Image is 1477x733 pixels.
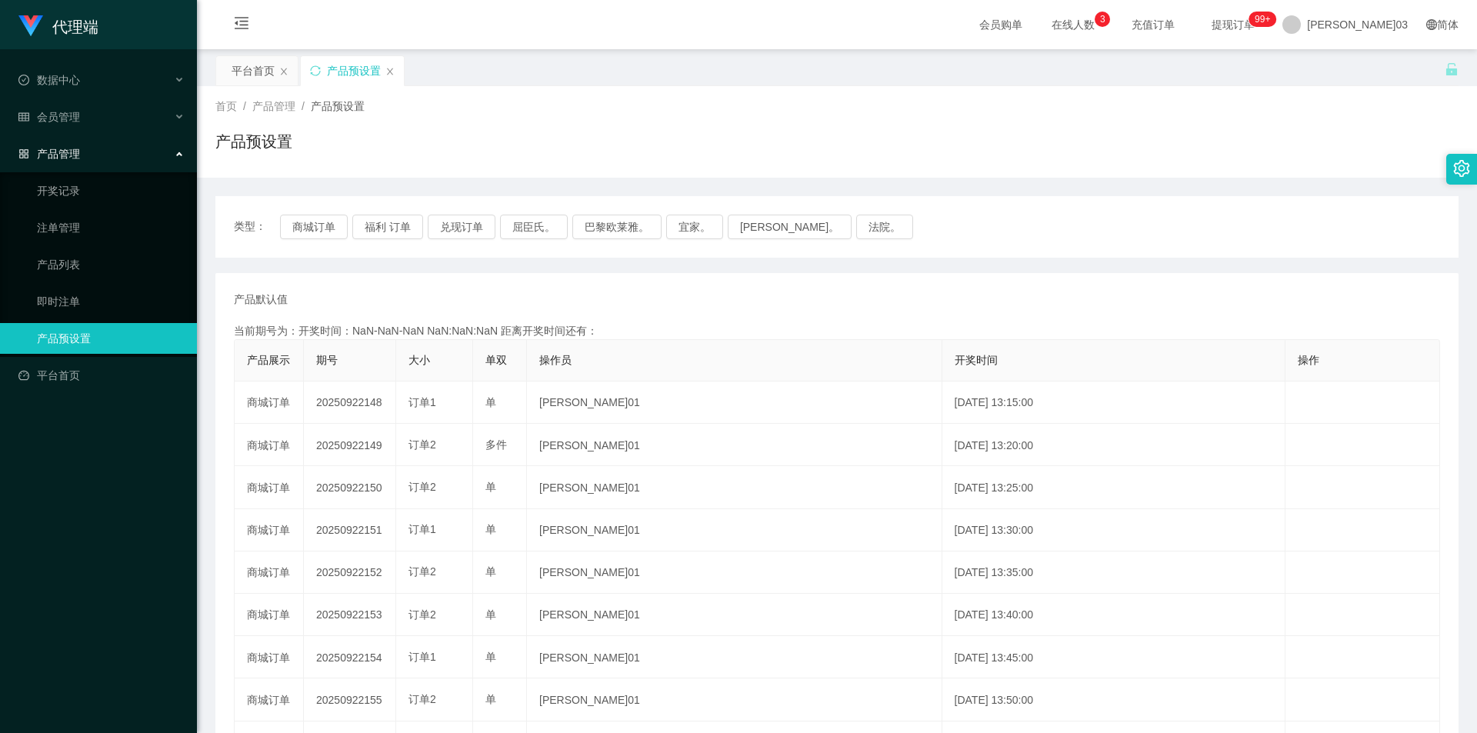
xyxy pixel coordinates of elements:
[311,100,365,112] font: 产品预设置
[18,75,29,85] i: 图标: 检查-圆圈-o
[302,100,305,112] font: /
[247,396,290,408] font: 商城订单
[408,481,436,493] font: 订单2
[310,65,321,76] i: 图标：同步
[539,438,640,451] font: [PERSON_NAME]01
[572,215,662,239] button: 巴黎欧莱雅。
[408,354,430,366] font: 大小
[1445,62,1459,76] i: 图标： 解锁
[316,396,382,408] font: 20250922148
[247,438,290,451] font: 商城订单
[316,524,382,536] font: 20250922151
[1453,160,1470,177] i: 图标：设置
[18,112,29,122] i: 图标： 表格
[1298,354,1319,366] font: 操作
[37,74,80,86] font: 数据中心
[252,100,295,112] font: 产品管理
[316,566,382,578] font: 20250922152
[1095,12,1110,27] sup: 3
[1100,14,1105,25] font: 3
[37,111,80,123] font: 会员管理
[1212,18,1255,31] font: 提现订单
[666,215,723,239] button: 宜家。
[234,220,266,232] font: 类型：
[247,608,290,621] font: 商城订单
[485,438,507,451] font: 多件
[243,100,246,112] font: /
[408,438,436,451] font: 订单2
[1437,18,1459,31] font: 简体
[856,215,913,239] button: 法院。
[955,694,1033,706] font: [DATE] 13:50:00
[485,651,496,663] font: 单
[979,18,1022,31] font: 会员购单
[955,481,1033,494] font: [DATE] 13:25:00
[1132,18,1175,31] font: 充值订单
[215,100,237,112] font: 首页
[1426,19,1437,30] i: 图标: 全球
[1307,18,1408,31] font: [PERSON_NAME]03
[247,481,290,494] font: 商城订单
[408,608,436,621] font: 订单2
[247,354,290,366] font: 产品展示
[247,651,290,663] font: 商城订单
[485,608,496,621] font: 单
[1255,14,1270,25] font: 99+
[955,396,1033,408] font: [DATE] 13:15:00
[352,215,423,239] button: 福利 订单
[18,18,98,31] a: 代理端
[539,694,640,706] font: [PERSON_NAME]01
[234,325,598,337] font: 当前期号为：开奖时间：NaN-NaN-NaN NaN:NaN:NaN 距离开奖时间还有：
[37,249,185,280] a: 产品列表
[279,67,288,76] i: 图标： 关闭
[955,651,1033,663] font: [DATE] 13:45:00
[539,396,640,408] font: [PERSON_NAME]01
[428,215,495,239] button: 兑现订单
[539,608,640,621] font: [PERSON_NAME]01
[280,215,348,239] button: 商城订单
[408,523,436,535] font: 订单1
[37,148,80,160] font: 产品管理
[485,354,507,366] font: 单双
[37,323,185,354] a: 产品预设置
[485,565,496,578] font: 单
[955,524,1033,536] font: [DATE] 13:30:00
[247,524,290,536] font: 商城订单
[500,215,568,239] button: 屈臣氏。
[215,133,292,150] font: 产品预设置
[408,651,436,663] font: 订单1
[234,293,288,305] font: 产品默认值
[37,286,185,317] a: 即时注单
[408,693,436,705] font: 订单2
[316,481,382,494] font: 20250922150
[485,396,496,408] font: 单
[539,651,640,663] font: [PERSON_NAME]01
[52,18,98,35] font: 代理端
[247,694,290,706] font: 商城订单
[232,65,275,77] font: 平台首页
[485,481,496,493] font: 单
[215,1,268,50] i: 图标: 菜单折叠
[316,354,338,366] font: 期号
[316,438,382,451] font: 20250922149
[955,566,1033,578] font: [DATE] 13:35:00
[955,608,1033,621] font: [DATE] 13:40:00
[955,438,1033,451] font: [DATE] 13:20:00
[37,175,185,206] a: 开奖记录
[247,566,290,578] font: 商城订单
[539,566,640,578] font: [PERSON_NAME]01
[18,15,43,37] img: logo.9652507e.png
[1052,18,1095,31] font: 在线人数
[539,354,572,366] font: 操作员
[1249,12,1276,27] sup: 1200
[955,354,998,366] font: 开奖时间
[485,523,496,535] font: 单
[539,481,640,494] font: [PERSON_NAME]01
[18,148,29,159] i: 图标: appstore-o
[539,524,640,536] font: [PERSON_NAME]01
[327,65,381,77] font: 产品预设置
[408,396,436,408] font: 订单1
[316,608,382,621] font: 20250922153
[728,215,852,239] button: [PERSON_NAME]。
[37,212,185,243] a: 注单管理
